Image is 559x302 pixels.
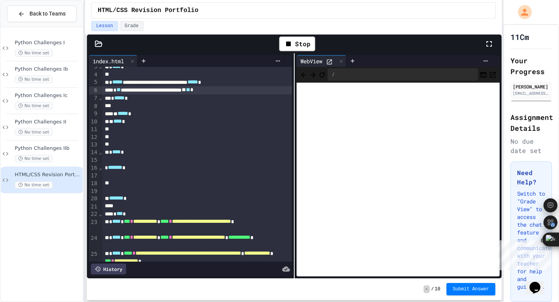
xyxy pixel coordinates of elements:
[89,234,99,250] div: 24
[15,172,81,178] span: HTML/CSS Revision Portfolio
[300,69,307,79] span: Back
[328,68,478,81] div: /
[89,110,99,118] div: 9
[15,92,81,99] span: Python Challenges Ic
[89,172,99,180] div: 17
[98,6,198,15] span: HTML/CSS Revision Portfolio
[3,3,54,49] div: Chat with us now!Close
[453,286,489,292] span: Submit Answer
[89,78,99,86] div: 5
[89,94,99,102] div: 7
[89,57,128,65] div: index.html
[479,70,487,79] button: Console
[510,31,529,42] h1: 11Cm
[15,155,53,162] span: No time set
[89,55,137,67] div: index.html
[510,3,534,21] div: My Account
[495,237,551,270] iframe: chat widget
[89,118,99,126] div: 10
[89,219,99,234] div: 23
[89,134,99,141] div: 12
[91,21,118,31] button: Lesson
[120,21,144,31] button: Grade
[297,83,500,277] iframe: Web Preview
[510,55,552,77] h2: Your Progress
[510,112,552,134] h2: Assignment Details
[446,283,495,295] button: Submit Answer
[89,210,99,218] div: 22
[15,49,53,57] span: No time set
[89,180,99,187] div: 18
[435,286,440,292] span: 10
[89,250,99,266] div: 25
[297,55,346,67] div: WebView
[15,66,81,73] span: Python Challenges Ib
[89,63,99,71] div: 3
[89,164,99,172] div: 16
[89,102,99,110] div: 8
[297,57,326,65] div: WebView
[15,102,53,109] span: No time set
[318,70,326,79] button: Refresh
[279,36,315,51] div: Stop
[89,87,99,94] div: 6
[89,195,99,203] div: 20
[89,126,99,134] div: 11
[99,165,102,171] span: Fold line
[89,141,99,149] div: 13
[513,90,550,96] div: [EMAIL_ADDRESS][DOMAIN_NAME]
[15,145,81,152] span: Python Challenges IIb
[89,71,99,79] div: 4
[15,40,81,46] span: Python Challenges I
[309,69,317,79] span: Forward
[89,187,99,195] div: 19
[424,285,429,293] span: -
[15,76,53,83] span: No time set
[99,95,102,101] span: Fold line
[89,149,99,156] div: 14
[526,271,551,294] iframe: chat widget
[517,190,545,291] p: Switch to "Grade View" to access the chat feature and communicate with your teacher for help and ...
[89,203,99,211] div: 21
[7,5,76,22] button: Back to Teams
[99,211,102,217] span: Fold line
[91,264,126,274] div: History
[510,137,552,155] div: No due date set
[517,168,545,187] h3: Need Help?
[30,10,66,18] span: Back to Teams
[99,149,102,155] span: Fold line
[431,286,434,292] span: /
[89,156,99,164] div: 15
[513,83,550,90] div: [PERSON_NAME]
[15,119,81,125] span: Python Challenges II
[99,63,102,69] span: Fold line
[15,128,53,136] span: No time set
[15,181,53,189] span: No time set
[489,70,497,79] button: Open in new tab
